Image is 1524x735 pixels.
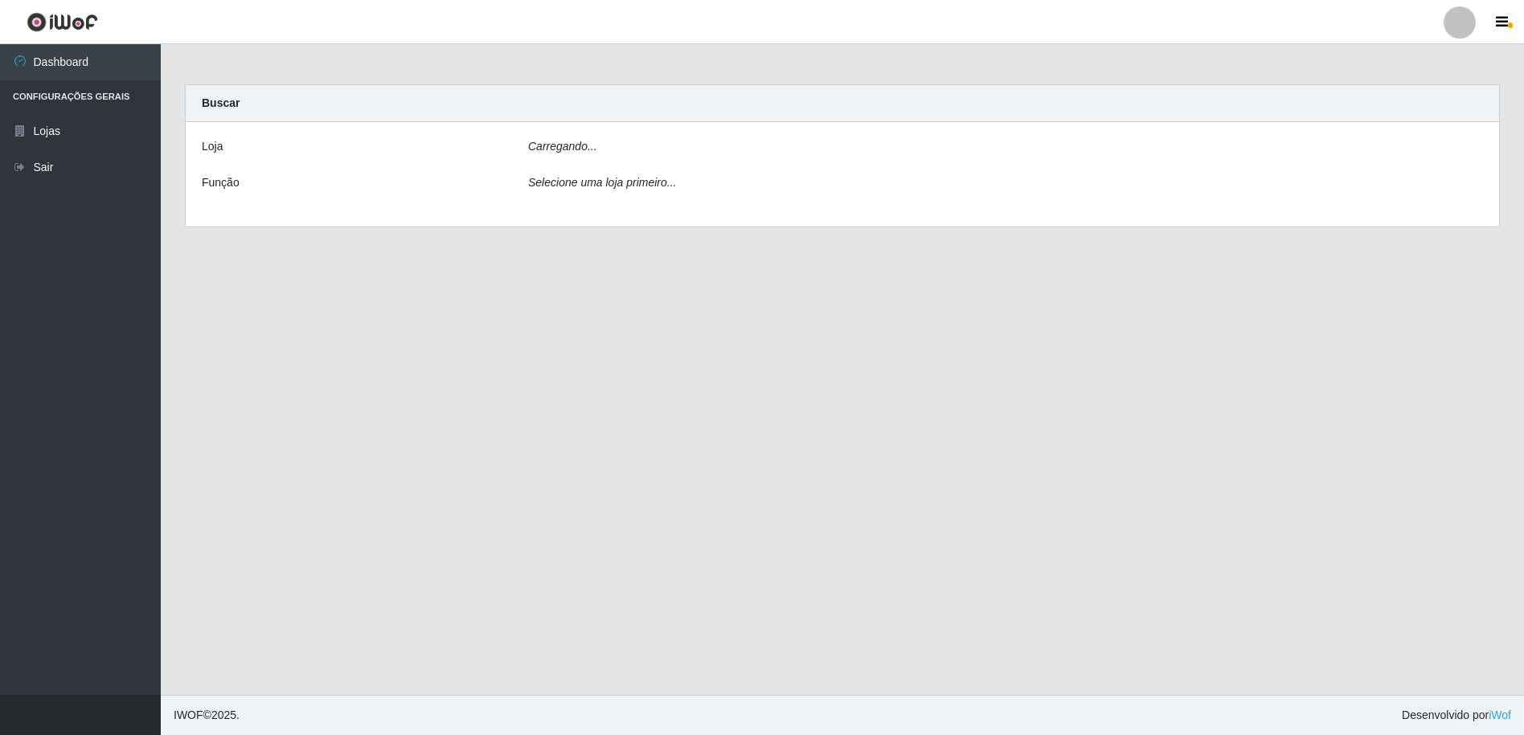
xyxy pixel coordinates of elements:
[202,174,240,191] label: Função
[27,12,98,32] img: CoreUI Logo
[1489,708,1511,721] a: iWof
[528,140,597,153] i: Carregando...
[174,708,203,721] span: IWOF
[528,176,676,189] i: Selecione uma loja primeiro...
[1402,707,1511,724] span: Desenvolvido por
[174,707,240,724] span: © 2025 .
[202,138,223,155] label: Loja
[202,96,240,109] strong: Buscar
